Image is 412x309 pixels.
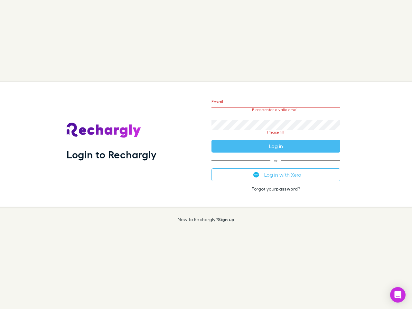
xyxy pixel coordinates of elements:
button: Log in with Xero [211,168,340,181]
img: Xero's logo [253,172,259,178]
div: Open Intercom Messenger [390,287,406,303]
p: Forgot your ? [211,186,340,192]
a: password [276,186,298,192]
p: Please fill [211,130,340,135]
img: Rechargly's Logo [67,123,141,138]
p: Please enter a valid email. [211,108,340,112]
p: New to Rechargly? [178,217,235,222]
button: Log in [211,140,340,153]
h1: Login to Rechargly [67,148,156,161]
span: or [211,160,340,161]
a: Sign up [218,217,234,222]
